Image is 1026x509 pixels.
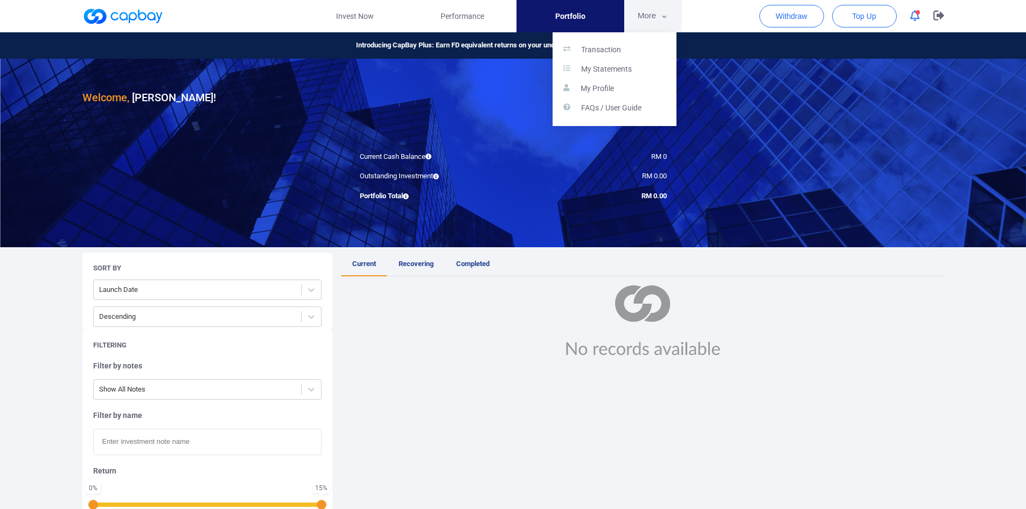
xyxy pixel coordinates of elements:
[553,60,676,79] a: My Statements
[553,79,676,99] a: My Profile
[581,65,632,74] p: My Statements
[581,84,614,94] p: My Profile
[553,40,676,60] a: Transaction
[581,103,641,113] p: FAQs / User Guide
[553,99,676,118] a: FAQs / User Guide
[581,45,621,55] p: Transaction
